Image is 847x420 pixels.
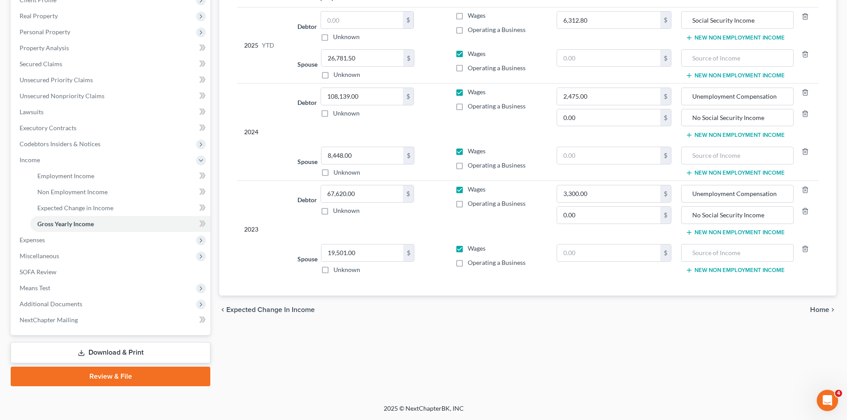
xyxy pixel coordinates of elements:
[557,207,661,224] input: 0.00
[12,88,210,104] a: Unsecured Nonpriority Claims
[30,184,210,200] a: Non Employment Income
[6,4,23,20] button: go back
[7,19,171,54] div: Shawnda says…
[30,200,210,216] a: Expected Change in Income
[297,98,317,107] label: Debtor
[14,213,139,292] div: The filing error was happening because the credentials saved in NextChapter were incorrect for at...
[810,306,829,313] span: Home
[403,185,413,202] div: $
[660,244,671,261] div: $
[686,50,788,67] input: Source of Income
[12,40,210,56] a: Property Analysis
[321,50,403,67] input: 0.00
[557,109,661,126] input: 0.00
[12,56,210,72] a: Secured Claims
[660,207,671,224] div: $
[321,147,403,164] input: 0.00
[12,120,210,136] a: Executory Contracts
[468,26,526,33] span: Operating a Business
[37,220,94,228] span: Gross Yearly Income
[333,168,360,177] label: Unknown
[321,244,403,261] input: 0.00
[39,24,164,42] div: i have updated credentials when you are available. thank you.
[20,92,104,100] span: Unsecured Nonpriority Claims
[297,22,317,31] label: Debtor
[32,164,171,201] div: no that means I had to switch to a different attorney who has not seet up her MFA account yet.
[11,342,210,363] a: Download & Print
[333,70,360,79] label: Unknown
[7,208,171,313] div: Sara says…
[20,268,56,276] span: SOFA Review
[468,12,486,19] span: Wages
[686,267,785,274] button: New Non Employment Income
[20,316,78,324] span: NextChapter Mailing
[42,291,49,298] button: Upload attachment
[37,172,94,180] span: Employment Income
[557,88,661,105] input: 0.00
[686,169,785,176] button: New Non Employment Income
[170,404,677,420] div: 2025 © NextChapterBK, INC
[7,164,171,208] div: Shawnda says…
[8,272,170,288] textarea: Message…
[468,147,486,155] span: Wages
[244,11,283,79] div: 2025
[686,88,788,105] input: Source of Income
[686,229,785,236] button: New Non Employment Income
[686,147,788,164] input: Source of Income
[25,5,40,19] img: Profile image for Sara
[468,259,526,266] span: Operating a Business
[403,12,413,28] div: $
[20,76,93,84] span: Unsecured Priority Claims
[12,264,210,280] a: SOFA Review
[686,132,785,139] button: New Non Employment Income
[226,306,315,313] span: Expected Change in Income
[321,12,403,28] input: 0.00
[297,254,317,264] label: Spouse
[153,288,167,302] button: Send a message…
[817,390,838,411] iframe: Intercom live chat
[660,147,671,164] div: $
[686,109,788,126] input: Source of Income
[92,73,164,82] div: MLFBK@137discharge!
[37,204,113,212] span: Expected Change in Income
[557,147,661,164] input: 0.00
[468,102,526,110] span: Operating a Business
[321,185,403,202] input: 0.00
[43,4,101,11] h1: [PERSON_NAME]
[20,156,40,164] span: Income
[20,28,70,36] span: Personal Property
[829,306,836,313] i: chevron_right
[85,54,171,87] div: rmeredithMLFBK@137discharge!
[39,169,164,196] div: no that means I had to switch to a different attorney who has not seet up her MFA account yet.
[557,50,661,67] input: 0.00
[297,195,317,204] label: Debtor
[37,188,108,196] span: Non Employment Income
[333,32,360,41] label: Unknown
[686,34,785,41] button: New Non Employment Income
[403,50,414,67] div: $
[660,50,671,67] div: $
[20,44,69,52] span: Property Analysis
[468,50,486,57] span: Wages
[7,94,171,164] div: Sara says…
[20,284,50,292] span: Means Test
[468,161,526,169] span: Operating a Business
[468,185,486,193] span: Wages
[7,208,146,297] div: The filing error was happening because the credentials saved in NextChapter were incorrect for at...
[660,109,671,126] div: $
[557,12,661,28] input: 0.00
[262,41,274,50] span: YTD
[43,11,88,20] p: Active 30m ago
[12,104,210,120] a: Lawsuits
[333,265,360,274] label: Unknown
[835,390,842,397] span: 4
[686,207,788,224] input: Source of Income
[557,244,661,261] input: 0.00
[155,4,172,20] button: Home
[660,88,671,105] div: $
[333,109,360,118] label: Unknown
[686,185,788,202] input: Source of Income
[7,94,146,157] div: Morning! The error this morning was due to wrong ECF credentials. I do see that you were able to ...
[810,306,836,313] button: Home chevron_right
[468,64,526,72] span: Operating a Business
